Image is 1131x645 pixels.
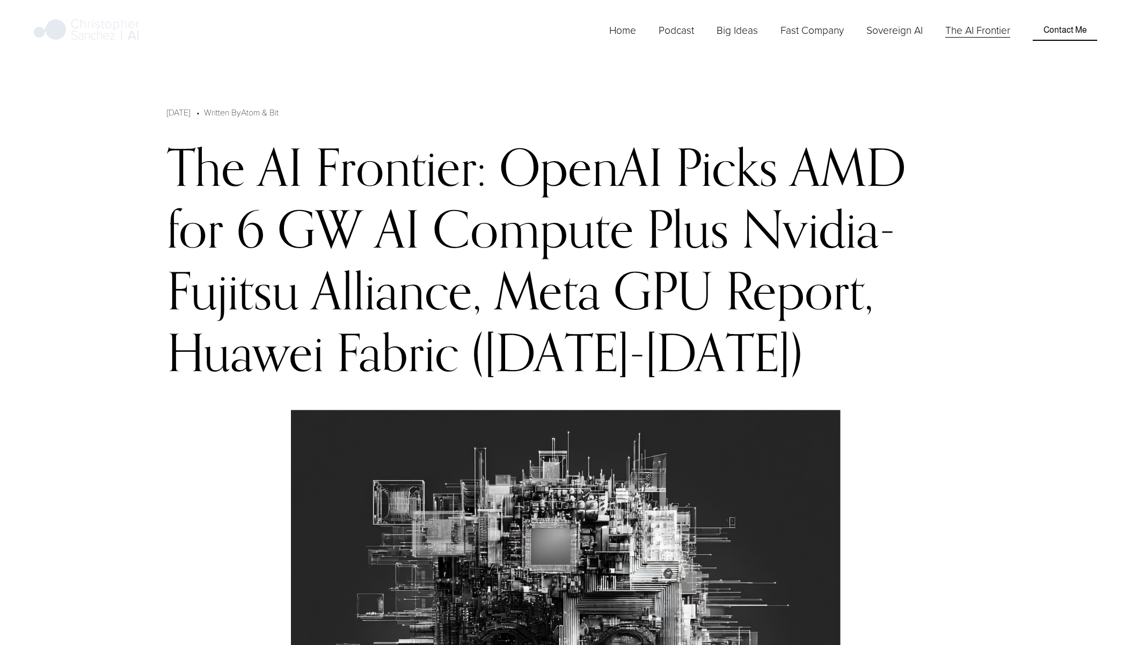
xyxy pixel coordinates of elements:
h1: The AI Frontier: OpenAI Picks AMD for 6 GW AI Compute Plus Nvidia-Fujitsu Alliance, Meta GPU Repo... [167,136,964,383]
span: [DATE] [167,106,190,118]
a: The AI Frontier [945,22,1010,39]
span: Fast Company [780,23,844,38]
a: Podcast [659,22,694,39]
a: folder dropdown [780,22,844,39]
span: Big Ideas [717,23,758,38]
div: Written By [204,106,279,119]
a: Contact Me [1033,20,1097,40]
a: Sovereign AI [866,22,923,39]
a: Atom & Bit [241,106,279,118]
a: Home [609,22,636,39]
img: Christopher Sanchez | AI [34,17,140,44]
a: folder dropdown [717,22,758,39]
